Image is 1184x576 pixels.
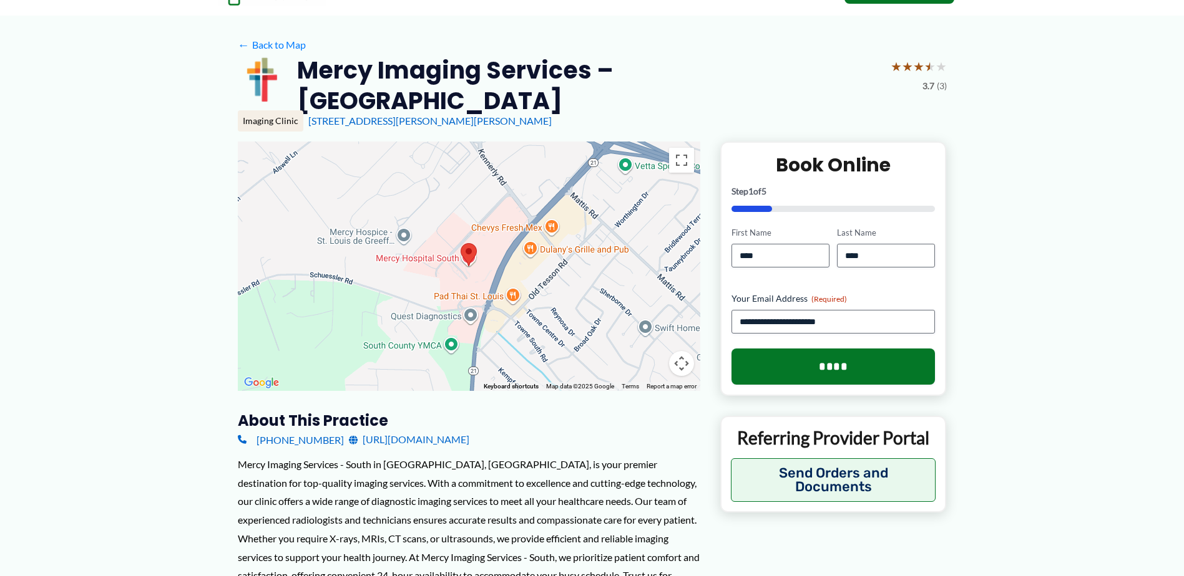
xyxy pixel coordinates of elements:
[731,153,936,177] h2: Book Online
[297,55,880,117] h2: Mercy Imaging Services – [GEOGRAPHIC_DATA]
[731,426,936,449] p: Referring Provider Portal
[241,375,282,391] img: Google
[731,187,936,196] p: Step of
[936,55,947,78] span: ★
[238,110,303,132] div: Imaging Clinic
[238,36,306,54] a: ←Back to Map
[308,115,552,127] a: [STREET_ADDRESS][PERSON_NAME][PERSON_NAME]
[913,55,924,78] span: ★
[837,227,935,239] label: Last Name
[891,55,902,78] span: ★
[761,186,766,196] span: 5
[669,148,694,173] button: Toggle fullscreen view
[924,55,936,78] span: ★
[238,430,344,449] a: [PHONE_NUMBER]
[238,39,250,50] span: ←
[937,78,947,94] span: (3)
[902,55,913,78] span: ★
[748,186,753,196] span: 1
[546,383,614,390] span: Map data ©2025 Google
[484,382,539,391] button: Keyboard shortcuts
[922,78,934,94] span: 3.7
[238,411,700,430] h3: About this practice
[349,430,469,449] a: [URL][DOMAIN_NAME]
[731,227,829,239] label: First Name
[669,351,694,376] button: Map camera controls
[731,458,936,502] button: Send Orders and Documents
[731,292,936,305] label: Your Email Address
[647,383,697,390] a: Report a map error
[622,383,639,390] a: Terms (opens in new tab)
[241,375,282,391] a: Open this area in Google Maps (opens a new window)
[811,294,847,304] span: (Required)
